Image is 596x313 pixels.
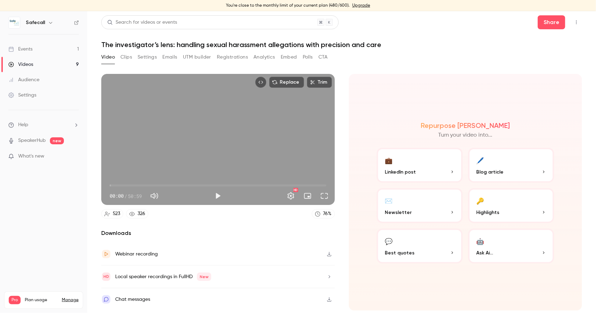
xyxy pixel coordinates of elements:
[253,52,275,63] button: Analytics
[421,121,510,130] h2: Repurpose [PERSON_NAME]
[352,3,370,8] a: Upgrade
[377,229,463,264] button: 💬Best quotes
[8,121,79,129] li: help-dropdown-opener
[115,250,158,258] div: Webinar recording
[197,273,211,281] span: New
[468,148,554,183] button: 🖊️Blog article
[8,76,39,83] div: Audience
[138,210,145,217] div: 326
[128,192,142,200] span: 50:59
[101,229,335,237] h2: Downloads
[115,295,150,304] div: Chat messages
[18,121,28,129] span: Help
[538,15,565,29] button: Share
[477,249,493,257] span: Ask Ai...
[71,153,79,160] iframe: Noticeable Trigger
[281,52,297,63] button: Embed
[323,210,332,217] div: 76 %
[385,155,393,166] div: 💼
[126,209,148,219] a: 326
[477,195,484,206] div: 🔑
[571,17,582,28] button: Top Bar Actions
[101,209,123,219] a: 523
[25,297,58,303] span: Plan usage
[113,210,120,217] div: 523
[477,236,484,246] div: 🤖
[101,52,115,63] button: Video
[284,189,298,203] button: Settings
[307,77,332,88] button: Trim
[162,52,177,63] button: Emails
[101,40,582,49] h1: The investigator’s lens: handling sexual harassment allegations with precision and care
[385,195,393,206] div: ✉️
[385,209,412,216] span: Newsletter
[183,52,211,63] button: UTM builder
[377,148,463,183] button: 💼LinkedIn post
[211,189,225,203] button: Play
[124,192,127,200] span: /
[377,188,463,223] button: ✉️Newsletter
[147,189,161,203] button: Mute
[385,168,416,176] span: LinkedIn post
[110,192,124,200] span: 00:00
[9,17,20,28] img: Safecall
[110,192,142,200] div: 00:00
[217,52,248,63] button: Registrations
[8,46,32,53] div: Events
[293,188,298,192] div: HD
[477,168,504,176] span: Blog article
[301,189,315,203] button: Turn on miniplayer
[8,92,36,99] div: Settings
[468,188,554,223] button: 🔑Highlights
[477,155,484,166] div: 🖊️
[18,153,44,160] span: What's new
[26,19,45,26] h6: Safecall
[468,229,554,264] button: 🤖Ask Ai...
[303,52,313,63] button: Polls
[8,61,33,68] div: Videos
[18,137,46,144] a: SpeakerHub
[62,297,79,303] a: Manage
[107,19,177,26] div: Search for videos or events
[50,137,64,144] span: new
[477,209,500,216] span: Highlights
[385,249,415,257] span: Best quotes
[269,77,304,88] button: Replace
[318,52,328,63] button: CTA
[138,52,157,63] button: Settings
[120,52,132,63] button: Clips
[438,131,493,139] p: Turn your video into...
[317,189,331,203] button: Full screen
[9,296,21,304] span: Pro
[385,236,393,246] div: 💬
[255,77,266,88] button: Embed video
[115,273,211,281] div: Local speaker recordings in FullHD
[312,209,335,219] a: 76%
